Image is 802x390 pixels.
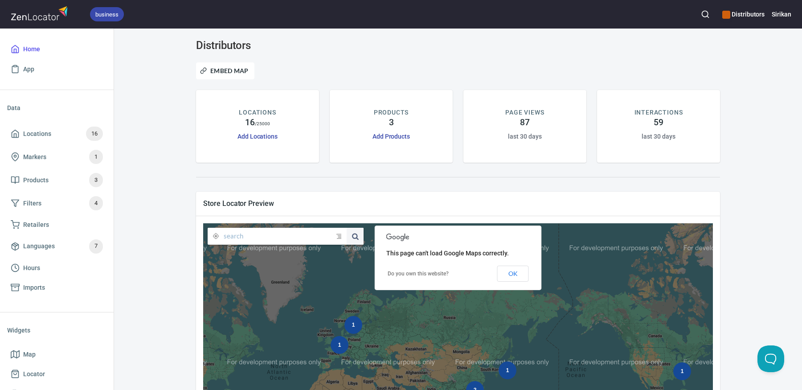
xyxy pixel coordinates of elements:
h6: last 30 days [642,131,675,141]
a: Retailers [7,215,106,235]
a: Home [7,39,106,59]
span: business [90,10,124,19]
a: Locations16 [7,122,106,145]
h3: Distributors [196,39,364,52]
a: Add Locations [237,133,278,140]
a: Markers1 [7,145,106,168]
img: zenlocator [11,4,70,23]
span: 7 [89,241,103,251]
a: Map [7,345,106,365]
button: Embed Map [196,62,254,79]
span: Imports [23,282,45,293]
span: Filters [23,198,41,209]
span: Home [23,44,40,55]
h6: last 30 days [508,131,541,141]
button: Sirikan [772,4,791,24]
p: PAGE VIEWS [505,108,544,117]
p: / 25000 [255,120,270,127]
input: search [224,228,336,245]
span: 3 [89,175,103,185]
span: Markers [23,152,46,163]
span: Retailers [23,219,49,230]
button: Search [696,4,715,24]
a: Imports [7,278,106,298]
span: 4 [89,198,103,209]
li: Data [7,97,106,119]
span: Locations [23,128,51,140]
span: 16 [86,129,103,139]
li: Widgets [7,320,106,341]
p: INTERACTIONS [634,108,683,117]
span: Map [23,349,36,360]
span: 1 [89,152,103,162]
h6: Sirikan [772,9,791,19]
a: Add Products [372,133,410,140]
button: OK [497,266,529,282]
p: PRODUCTS [374,108,409,117]
span: Products [23,175,49,186]
a: App [7,59,106,79]
div: Manage your apps [722,4,765,24]
a: Do you own this website? [388,271,449,277]
a: Locator [7,364,106,384]
span: App [23,64,34,75]
a: Filters4 [7,192,106,215]
span: Store Locator Preview [203,199,713,208]
a: Hours [7,258,106,278]
div: business [90,7,124,21]
h4: 16 [245,117,255,128]
button: color-CE600E [722,11,730,19]
a: Languages7 [7,235,106,258]
h4: 3 [389,117,394,128]
span: Embed Map [202,66,249,76]
div: 1 [499,361,516,379]
span: Languages [23,241,55,252]
h6: Distributors [722,9,765,19]
div: 1 [673,362,691,380]
h4: 87 [520,117,530,128]
p: LOCATIONS [239,108,276,117]
iframe: Help Scout Beacon - Open [757,345,784,372]
span: Locator [23,369,45,380]
h4: 59 [654,117,663,128]
span: This page can't load Google Maps correctly. [386,250,509,257]
a: Products3 [7,168,106,192]
span: Hours [23,263,40,274]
